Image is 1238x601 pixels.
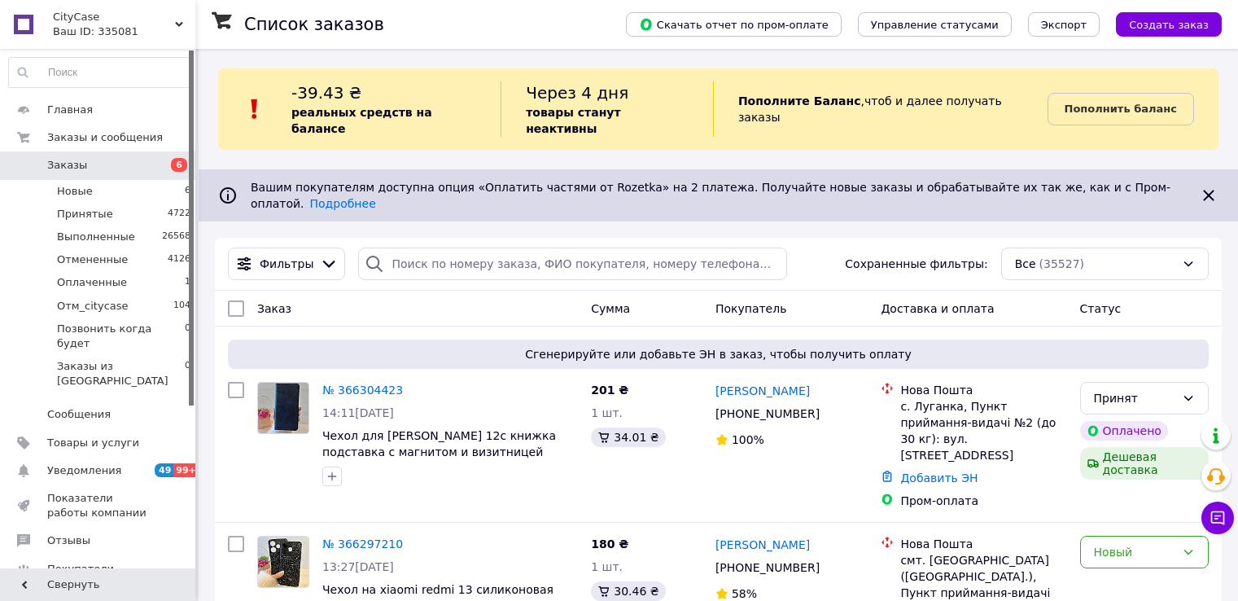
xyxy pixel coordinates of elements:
[1041,19,1087,31] span: Экспорт
[47,463,121,478] span: Уведомления
[291,106,432,135] b: реальных средств на балансе
[1028,12,1100,37] button: Экспорт
[47,533,90,548] span: Отзывы
[57,275,127,290] span: Оплаченные
[155,463,173,477] span: 49
[591,581,665,601] div: 30.46 ₴
[738,94,861,107] b: Пополните Баланс
[1015,256,1036,272] span: Все
[639,17,829,32] span: Скачать отчет по пром-оплате
[858,12,1012,37] button: Управление статусами
[244,15,384,34] h1: Список заказов
[591,537,628,551] span: 180 ₴
[57,299,129,314] span: Отм_citycase
[47,103,93,117] span: Главная
[1080,421,1168,441] div: Оплачено
[732,433,764,446] span: 100%
[57,184,93,199] span: Новые
[591,406,623,419] span: 1 шт.
[900,382,1066,398] div: Нова Пошта
[732,587,757,600] span: 58%
[881,302,994,315] span: Доставка и оплата
[257,536,309,588] a: Фото товару
[591,560,623,573] span: 1 шт.
[57,230,135,244] span: Выполненные
[1065,103,1177,115] b: Пополнить баланс
[234,346,1202,362] span: Сгенерируйте или добавьте ЭН в заказ, чтобы получить оплату
[358,248,787,280] input: Поиск по номеру заказа, ФИО покупателя, номеру телефона, Email, номеру накладной
[258,537,308,587] img: Фото товару
[173,299,190,314] span: 104
[1080,447,1209,480] div: Дешевая доставка
[715,383,810,399] a: [PERSON_NAME]
[713,81,1048,137] div: , чтоб и далее получать заказы
[168,252,190,267] span: 4126
[1080,302,1122,315] span: Статус
[526,106,620,135] b: товары станут неактивны
[715,537,810,553] a: [PERSON_NAME]
[845,256,987,272] span: Сохраненные фильтры:
[47,407,111,422] span: Сообщения
[291,83,361,103] span: -39.43 ₴
[1129,19,1209,31] span: Создать заказ
[57,207,113,222] span: Принятые
[53,10,175,24] span: CityCase
[185,359,190,388] span: 0
[626,12,842,37] button: Скачать отчет по пром-оплате
[243,97,267,121] img: :exclamation:
[168,207,190,222] span: 4722
[162,230,190,244] span: 26568
[47,562,114,577] span: Покупатели
[260,256,313,272] span: Фильтры
[257,382,309,434] a: Фото товару
[57,252,128,267] span: Отмененные
[310,197,376,210] a: Подробнее
[712,556,823,579] div: [PHONE_NUMBER]
[591,384,628,397] span: 201 ₴
[900,472,978,485] a: Добавить ЭН
[251,181,1170,210] span: Вашим покупателям доступна опция «Оплатить частями от Rozetka» на 2 платежа. Получайте новые зака...
[173,463,200,477] span: 99+
[1100,17,1222,30] a: Создать заказ
[712,402,823,425] div: [PHONE_NUMBER]
[1201,502,1234,534] button: Чат с покупателем
[591,428,665,447] div: 34.01 ₴
[57,359,185,388] span: Заказы из [GEOGRAPHIC_DATA]
[47,130,163,145] span: Заказы и сообщения
[322,406,394,419] span: 14:11[DATE]
[1094,389,1175,407] div: Принят
[871,19,999,31] span: Управление статусами
[526,83,628,103] span: Через 4 дня
[900,536,1066,552] div: Нова Пошта
[322,384,403,397] a: № 366304423
[9,58,191,87] input: Поиск
[257,302,291,315] span: Заказ
[57,322,185,351] span: Позвонить когда будет
[900,398,1066,463] div: с. Луганка, Пункт приймання-видачі №2 (до 30 кг): вул. [STREET_ADDRESS]
[185,275,190,290] span: 1
[322,560,394,573] span: 13:27[DATE]
[171,158,187,172] span: 6
[47,436,139,450] span: Товары и услуги
[185,184,190,199] span: 6
[900,493,1066,509] div: Пром-оплата
[1039,257,1084,270] span: (35527)
[591,302,630,315] span: Сумма
[258,383,308,433] img: Фото товару
[322,429,556,475] a: Чехол для [PERSON_NAME] 12c книжка подставка с магнитом и визитницей Business Leather синий
[185,322,190,351] span: 0
[53,24,195,39] div: Ваш ID: 335081
[1116,12,1222,37] button: Создать заказ
[47,158,87,173] span: Заказы
[1094,543,1175,561] div: Новый
[715,302,787,315] span: Покупатель
[47,491,151,520] span: Показатели работы компании
[322,537,403,551] a: № 366297210
[1048,93,1194,125] a: Пополнить баланс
